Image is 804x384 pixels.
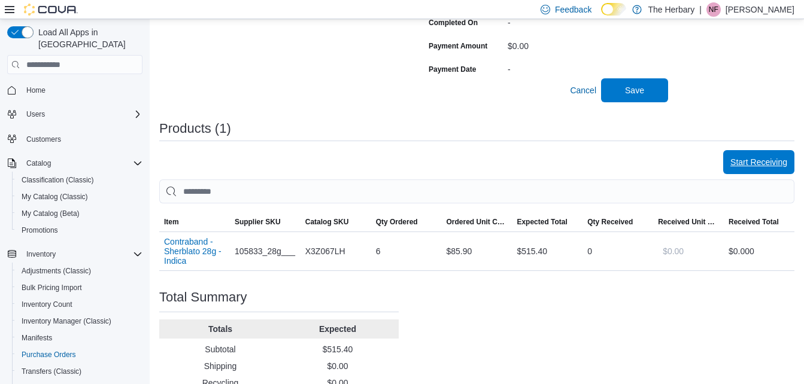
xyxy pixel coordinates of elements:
button: Adjustments (Classic) [12,263,147,279]
span: Manifests [22,333,52,343]
span: Inventory Manager (Classic) [22,316,111,326]
span: My Catalog (Beta) [22,209,80,218]
span: Transfers (Classic) [17,364,142,379]
span: Users [26,109,45,119]
span: NF [709,2,718,17]
button: Transfers (Classic) [12,363,147,380]
button: My Catalog (Classic) [12,188,147,205]
button: Bulk Pricing Import [12,279,147,296]
button: Supplier SKU [230,212,301,231]
h3: Products (1) [159,121,231,136]
button: Home [2,81,147,99]
span: Start Receiving [730,156,787,168]
button: Ordered Unit Cost [442,212,512,231]
button: Purchase Orders [12,346,147,363]
button: Inventory [2,246,147,263]
span: Received Total [729,217,779,227]
a: My Catalog (Classic) [17,190,93,204]
p: Shipping [164,360,277,372]
span: Promotions [22,225,58,235]
p: | [699,2,702,17]
span: Customers [26,135,61,144]
p: Totals [164,323,277,335]
button: Customers [2,130,147,147]
div: 6 [371,239,442,263]
button: Item [159,212,230,231]
span: Inventory Count [22,300,72,309]
a: Adjustments (Classic) [17,264,96,278]
p: Expected [281,323,394,335]
span: Ordered Unit Cost [447,217,508,227]
a: Inventory Count [17,297,77,312]
span: Manifests [17,331,142,345]
button: Received Total [724,212,794,231]
a: Manifests [17,331,57,345]
span: Home [22,83,142,97]
span: Adjustments (Classic) [22,266,91,276]
span: Users [22,107,142,121]
span: Inventory Count [17,297,142,312]
span: Adjustments (Classic) [17,264,142,278]
button: Received Unit Cost [653,212,724,231]
span: Item [164,217,179,227]
p: $515.40 [281,343,394,355]
button: Users [22,107,50,121]
button: $0.00 [658,239,688,263]
span: Received Unit Cost [658,217,719,227]
a: Classification (Classic) [17,173,99,187]
a: Home [22,83,50,97]
span: Purchase Orders [17,348,142,362]
a: Promotions [17,223,63,237]
span: Catalog [22,156,142,170]
button: Catalog [2,155,147,172]
span: 105833_28g___ [235,244,295,258]
a: My Catalog (Beta) [17,206,84,221]
div: Natasha Forgie [706,2,721,17]
button: Inventory Count [12,296,147,313]
button: Save [601,78,668,102]
span: Classification (Classic) [17,173,142,187]
div: - [508,60,668,74]
span: Catalog SKU [305,217,349,227]
div: $515.40 [512,239,582,263]
button: Classification (Classic) [12,172,147,188]
button: Qty Received [582,212,653,231]
p: $0.00 [281,360,394,372]
button: Cancel [565,78,601,102]
button: Contraband - Sherblato 28g - Indica [164,237,225,266]
span: My Catalog (Classic) [17,190,142,204]
span: Cancel [570,84,596,96]
button: Inventory Manager (Classic) [12,313,147,330]
a: Purchase Orders [17,348,81,362]
span: My Catalog (Beta) [17,206,142,221]
a: Bulk Pricing Import [17,281,87,295]
button: Catalog [22,156,56,170]
div: $0.00 0 [729,244,790,258]
button: Users [2,106,147,123]
span: Load All Apps in [GEOGRAPHIC_DATA] [34,26,142,50]
button: Promotions [12,222,147,239]
span: X3Z067LH [305,244,345,258]
span: Home [26,86,45,95]
span: Classification (Classic) [22,175,94,185]
span: Feedback [555,4,591,16]
span: Expected Total [517,217,567,227]
a: Transfers (Classic) [17,364,86,379]
span: Purchase Orders [22,350,76,359]
button: Inventory [22,247,60,261]
label: Payment Date [429,65,476,74]
div: 0 [582,239,653,263]
a: Inventory Manager (Classic) [17,314,116,328]
img: Cova [24,4,78,16]
span: Transfers (Classic) [22,367,81,376]
p: Subtotal [164,343,277,355]
div: $0.00 [508,36,668,51]
button: Expected Total [512,212,582,231]
input: Dark Mode [601,3,626,16]
label: Completed On [429,18,478,28]
span: Bulk Pricing Import [22,283,82,292]
label: Payment Amount [429,41,487,51]
span: My Catalog (Classic) [22,192,88,202]
span: Customers [22,131,142,146]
